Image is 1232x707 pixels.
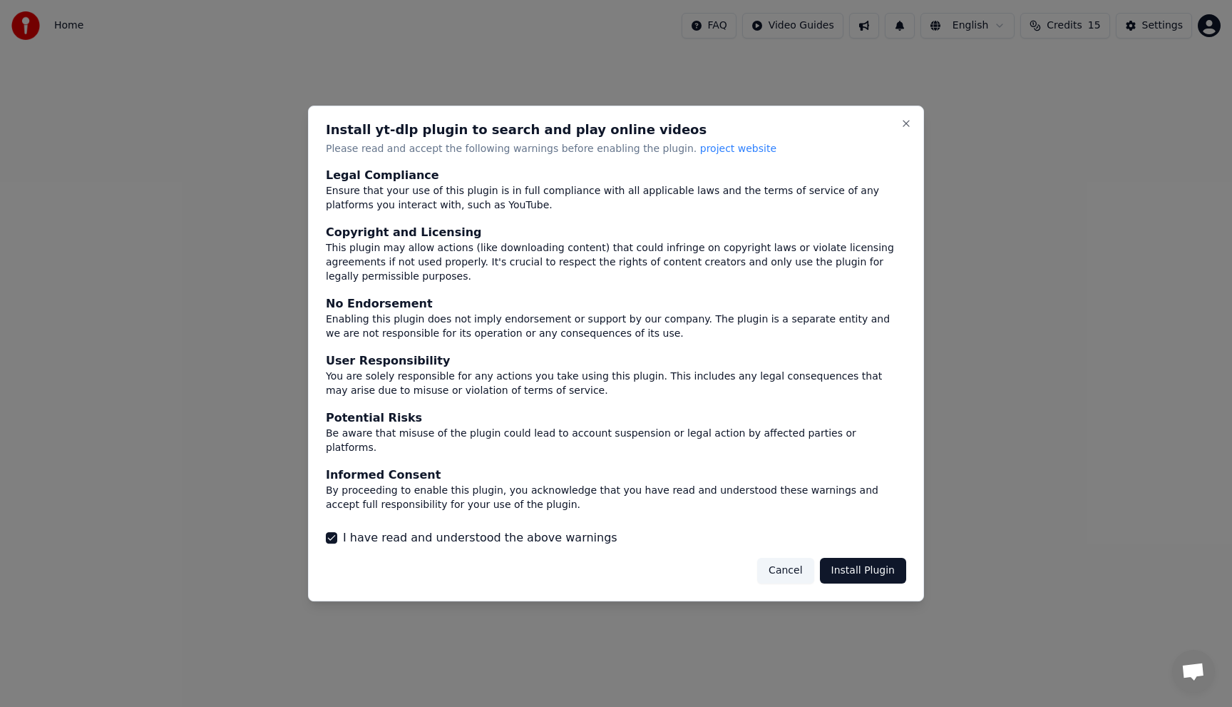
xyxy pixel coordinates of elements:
[326,242,906,285] div: This plugin may allow actions (like downloading content) that could infringe on copyright laws or...
[326,123,906,136] h2: Install yt-dlp plugin to search and play online videos
[326,467,906,484] div: Informed Consent
[326,427,906,455] div: Be aware that misuse of the plugin could lead to account suspension or legal action by affected p...
[343,529,617,546] label: I have read and understood the above warnings
[326,168,906,185] div: Legal Compliance
[700,143,776,154] span: project website
[326,313,906,342] div: Enabling this plugin does not imply endorsement or support by our company. The plugin is a separa...
[820,558,906,584] button: Install Plugin
[326,296,906,313] div: No Endorsement
[326,142,906,156] p: Please read and accept the following warnings before enabling the plugin.
[326,370,906,398] div: You are solely responsible for any actions you take using this plugin. This includes any legal co...
[326,410,906,427] div: Potential Risks
[326,484,906,512] div: By proceeding to enable this plugin, you acknowledge that you have read and understood these warn...
[326,352,906,370] div: User Responsibility
[326,225,906,242] div: Copyright and Licensing
[757,558,813,584] button: Cancel
[326,185,906,213] div: Ensure that your use of this plugin is in full compliance with all applicable laws and the terms ...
